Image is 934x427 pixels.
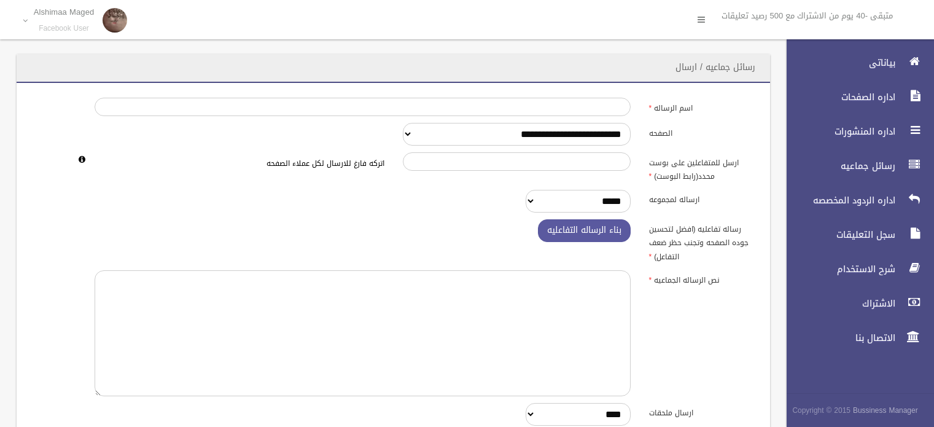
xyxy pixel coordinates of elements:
span: الاشتراك [776,297,899,310]
span: سجل التعليقات [776,229,899,241]
button: بناء الرساله التفاعليه [538,219,631,242]
a: الاشتراك [776,290,934,317]
label: الصفحه [640,123,763,140]
a: سجل التعليقات [776,221,934,248]
label: رساله تفاعليه (افضل لتحسين جوده الصفحه وتجنب حظر ضعف التفاعل) [640,219,763,264]
span: الاتصال بنا [776,332,899,344]
span: شرح الاستخدام [776,263,899,275]
a: بياناتى [776,49,934,76]
a: اداره الصفحات [776,84,934,111]
label: ارساله لمجموعه [640,190,763,207]
label: نص الرساله الجماعيه [640,270,763,288]
a: شرح الاستخدام [776,256,934,283]
small: Facebook User [34,24,95,33]
span: رسائل جماعيه [776,160,899,172]
a: الاتصال بنا [776,324,934,351]
label: اسم الرساله [640,98,763,115]
span: اداره الصفحات [776,91,899,103]
span: Copyright © 2015 [792,404,850,417]
span: اداره المنشورات [776,125,899,138]
a: اداره المنشورات [776,118,934,145]
a: اداره الردود المخصصه [776,187,934,214]
strong: Bussiness Manager [853,404,918,417]
label: ارسال ملحقات [640,403,763,420]
h6: اتركه فارغ للارسال لكل عملاء الصفحه [95,160,384,168]
p: Alshimaa Maged [34,7,95,17]
span: بياناتى [776,57,899,69]
a: رسائل جماعيه [776,152,934,179]
header: رسائل جماعيه / ارسال [661,55,770,79]
label: ارسل للمتفاعلين على بوست محدد(رابط البوست) [640,152,763,183]
span: اداره الردود المخصصه [776,194,899,206]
